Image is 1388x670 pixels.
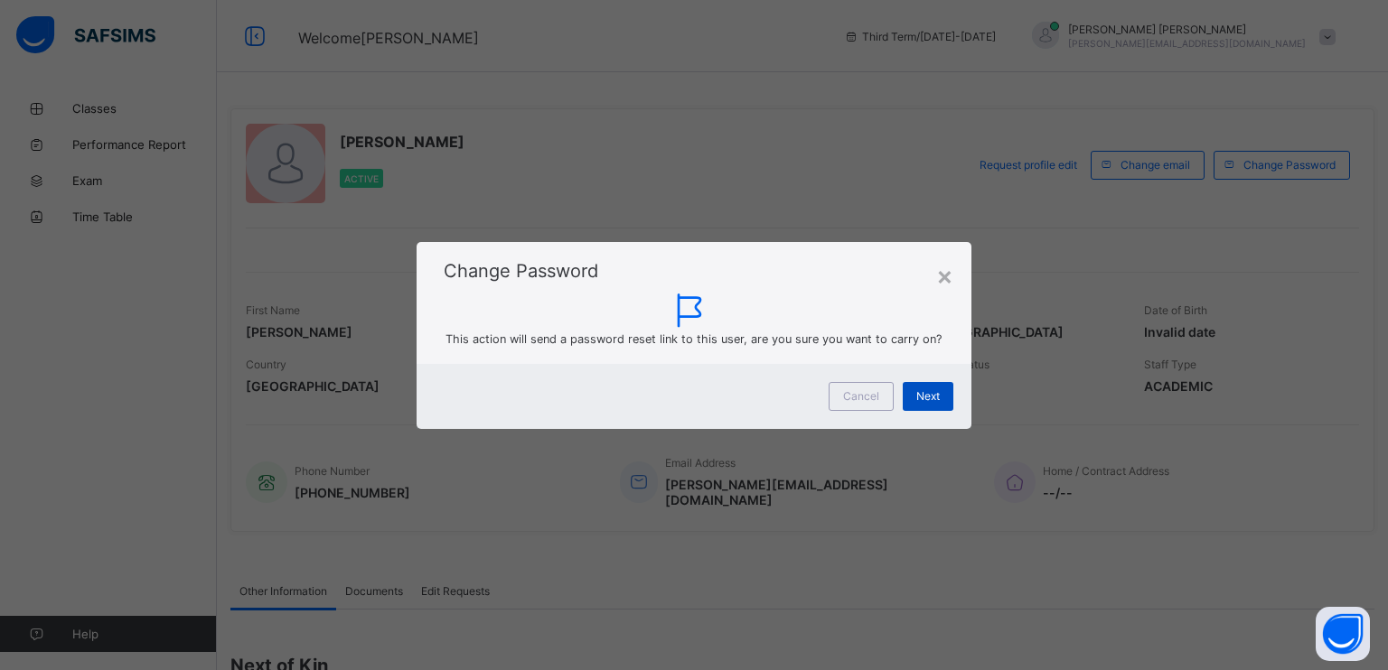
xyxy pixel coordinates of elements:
[843,389,879,403] span: Cancel
[1316,607,1370,661] button: Open asap
[445,332,942,346] span: This action will send a password reset link to this user, are you sure you want to carry on?
[936,260,953,291] div: ×
[444,260,598,282] span: Change Password
[916,389,940,403] span: Next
